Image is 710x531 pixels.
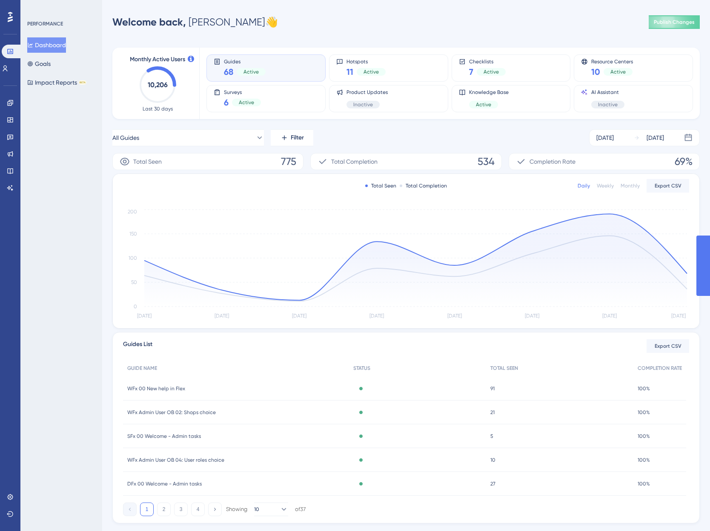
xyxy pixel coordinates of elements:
span: Knowledge Base [469,89,509,96]
span: 100% [638,480,650,487]
span: COMPLETION RATE [638,365,682,372]
tspan: [DATE] [215,313,229,319]
div: of 37 [295,505,306,513]
span: Surveys [224,89,261,95]
button: 10 [254,503,288,516]
button: 2 [157,503,171,516]
span: 5 [490,433,493,440]
span: Active [239,99,254,106]
span: Guides List [123,339,152,353]
span: DFx 00 Welcome - Admin tasks [127,480,202,487]
tspan: 0 [134,304,137,310]
span: 91 [490,385,495,392]
span: Last 30 days [143,105,173,112]
button: Filter [271,129,313,146]
button: Impact ReportsBETA [27,75,86,90]
button: 4 [191,503,205,516]
span: Total Completion [331,156,378,167]
span: SFx 00 Welcome - Admin tasks [127,433,201,440]
div: [PERSON_NAME] 👋 [112,15,278,29]
span: Publish Changes [654,19,695,26]
tspan: [DATE] [525,313,539,319]
span: 534 [478,155,495,168]
tspan: 100 [129,255,137,261]
span: 6 [224,97,229,108]
span: 10 [490,457,495,463]
span: Active [484,68,499,75]
tspan: 200 [128,209,137,215]
span: Filter [291,133,304,143]
span: 10 [591,66,600,78]
span: 11 [346,66,353,78]
span: 27 [490,480,495,487]
span: Resource Centers [591,58,633,64]
div: Total Seen [365,182,396,189]
span: Export CSV [655,343,681,349]
div: Total Completion [400,182,447,189]
span: Welcome back, [112,16,186,28]
span: WFx Admin User OB 04: User roles choice [127,457,224,463]
div: Weekly [597,182,614,189]
span: Completion Rate [530,156,575,167]
div: Monthly [621,182,640,189]
span: Checklists [469,58,506,64]
button: Dashboard [27,37,66,53]
span: 10 [254,506,259,513]
span: TOTAL SEEN [490,365,518,372]
tspan: [DATE] [671,313,686,319]
span: Active [364,68,379,75]
button: 3 [174,503,188,516]
span: Inactive [353,101,373,108]
span: Active [476,101,491,108]
span: STATUS [353,365,370,372]
tspan: [DATE] [447,313,462,319]
text: 10,206 [148,81,168,89]
button: Publish Changes [649,15,700,29]
span: Inactive [598,101,618,108]
span: 21 [490,409,495,416]
span: 100% [638,385,650,392]
span: 7 [469,66,473,78]
span: All Guides [112,133,139,143]
div: [DATE] [647,133,664,143]
span: 69% [675,155,693,168]
span: Monthly Active Users [130,54,185,65]
span: AI Assistant [591,89,624,96]
iframe: UserGuiding AI Assistant Launcher [674,497,700,523]
span: Hotspots [346,58,386,64]
span: WFx 00 New help in Flex [127,385,185,392]
div: Daily [578,182,590,189]
button: Export CSV [647,339,689,353]
span: 68 [224,66,233,78]
span: Guides [224,58,266,64]
tspan: [DATE] [137,313,152,319]
button: 1 [140,503,154,516]
div: PERFORMANCE [27,20,63,27]
tspan: [DATE] [602,313,617,319]
span: Active [610,68,626,75]
span: Active [243,68,259,75]
tspan: [DATE] [369,313,384,319]
button: Export CSV [647,179,689,193]
button: Goals [27,56,51,71]
tspan: 150 [129,231,137,237]
span: Export CSV [655,182,681,189]
div: BETA [79,80,86,85]
span: 100% [638,457,650,463]
span: Product Updates [346,89,388,96]
tspan: [DATE] [292,313,306,319]
span: Total Seen [133,156,162,167]
tspan: 50 [131,279,137,285]
span: 775 [281,155,296,168]
span: 100% [638,433,650,440]
span: GUIDE NAME [127,365,157,372]
span: 100% [638,409,650,416]
span: WFx Admin User OB 02: Shops choice [127,409,216,416]
button: All Guides [112,129,264,146]
div: Showing [226,505,247,513]
div: [DATE] [596,133,614,143]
